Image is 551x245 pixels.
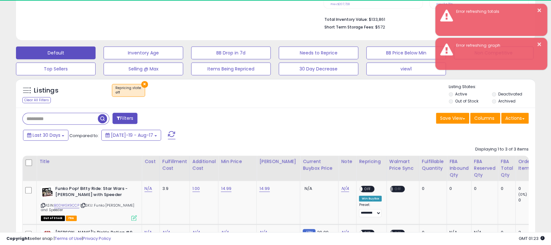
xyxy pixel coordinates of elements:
button: Items Being Repriced [191,62,271,75]
span: All listings that are currently out of stock and unavailable for purchase on Amazon [41,216,65,221]
div: Clear All Filters [22,97,51,103]
div: off [115,90,142,95]
button: Actions [501,113,529,124]
div: 0 [422,186,442,192]
div: ASIN: [41,186,137,220]
div: seller snap | | [6,236,111,242]
b: Funko Pop! Bitty Ride: Star Wars - [PERSON_NAME] with Speeder [55,186,133,199]
div: Fulfillment Cost [162,158,187,172]
label: Active [455,91,467,97]
a: N/A [341,185,349,192]
span: 29.99 [317,229,329,235]
button: Inventory Age [104,46,183,59]
h5: Listings [34,86,58,95]
a: 14.99 [259,185,270,192]
button: Last 30 Days [23,130,68,141]
span: | SKU: Funko [PERSON_NAME] and Speeder [41,203,134,212]
a: 14.99 [221,185,231,192]
label: Deactivated [498,91,522,97]
img: 51rqodD+WuL._SL40_.jpg [41,230,54,242]
div: Additional Cost [192,158,216,172]
div: Cost [144,158,157,165]
a: N/A [221,229,229,236]
a: N/A [259,229,267,236]
button: Default [16,46,96,59]
a: B0DWGX9CCP [54,203,79,208]
button: Columns [470,113,500,124]
span: FBA [66,216,77,221]
button: × [537,40,542,48]
button: [DATE]-19 - Aug-17 [101,130,161,141]
div: Min Price [221,158,254,165]
img: 41yWkWF+e7L._SL40_.jpg [41,186,54,199]
strong: Copyright [6,235,30,241]
div: Fulfillable Quantity [422,158,444,172]
div: Title [39,158,139,165]
span: N/A [304,185,312,192]
span: OFF [393,230,403,236]
a: N/A [162,229,170,236]
div: Error refreshing graph [451,43,542,49]
span: [DATE]-19 - Aug-17 [111,132,153,138]
small: (0%) [518,192,527,197]
div: Win BuyBox [359,196,382,201]
div: FBA Reserved Qty [474,158,495,178]
span: Columns [474,115,494,121]
a: N/A [192,229,200,236]
div: 0 [501,186,510,192]
small: FBM [303,229,315,236]
a: Privacy Policy [83,235,111,241]
span: 2025-09-17 01:23 GMT [519,235,545,241]
button: × [141,81,148,88]
div: 0 [518,186,544,192]
a: 1.00 [192,185,200,192]
span: OFF [393,186,403,192]
button: Save View [436,113,469,124]
div: FBA inbound Qty [449,158,469,178]
div: Ordered Items [518,158,541,172]
button: BB Drop in 7d [191,46,271,59]
label: Out of Stock [455,98,478,104]
button: Selling @ Max [104,62,183,75]
span: Repricing state : [115,86,142,95]
div: Preset: [359,203,382,217]
div: N/A [449,230,466,235]
div: Note [341,158,353,165]
span: OFF [363,230,373,236]
a: N/A [144,185,152,192]
div: 0 [474,186,493,192]
span: OFF [363,186,373,192]
span: Compared to: [69,133,99,139]
div: 0 [501,230,510,235]
button: view1 [366,62,446,75]
div: 2 [518,230,544,235]
a: N/A [144,229,152,236]
a: Terms of Use [55,235,82,241]
button: Filters [113,113,137,124]
button: 30 Day Decrease [279,62,358,75]
div: 0 [518,197,544,203]
p: Listing States: [449,84,535,90]
a: N/A [341,229,349,236]
div: Error refreshing totals [451,9,542,15]
div: Repricing [359,158,384,165]
div: Current Buybox Price [303,158,336,172]
div: 3.9 [162,186,185,192]
div: N/A [474,230,493,235]
button: Needs to Reprice [279,46,358,59]
button: Top Sellers [16,62,96,75]
div: Walmart Price Sync [389,158,416,172]
div: FBA Total Qty [501,158,513,178]
div: 0 [449,186,466,192]
div: Displaying 1 to 3 of 3 items [475,146,529,152]
span: Last 30 Days [33,132,60,138]
div: [PERSON_NAME] [259,158,297,165]
label: Archived [498,98,516,104]
button: BB Price Below Min [366,46,446,59]
button: × [537,6,542,14]
div: 0 [422,230,442,235]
